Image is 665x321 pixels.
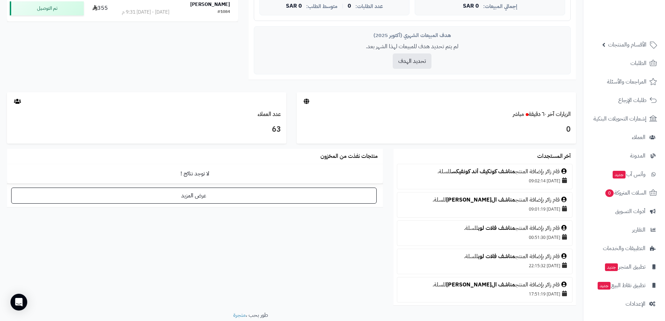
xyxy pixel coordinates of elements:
a: أدوات التسويق [588,203,661,220]
a: المراجعات والأسئلة [588,73,661,90]
div: [DATE] 09:01:19 [401,204,569,214]
span: المراجعات والأسئلة [607,77,646,87]
span: المدونة [630,151,645,161]
span: التطبيقات والخدمات [603,243,645,253]
div: هدف المبيعات الشهري (أكتوبر 2025) [259,32,565,39]
div: قام زائر بإضافة المنتج للسلة. [401,253,569,261]
a: متجرة [233,311,246,319]
div: [DATE] 09:02:14 [401,176,569,185]
a: طلبات الإرجاع [588,92,661,109]
span: جديد [613,171,626,178]
span: تطبيق نقاط البيع [597,280,645,290]
a: العملاء [588,129,661,146]
a: مناشف ال[PERSON_NAME] [446,196,515,204]
a: مناشف ال[PERSON_NAME] [446,280,515,289]
div: قام زائر بإضافة المنتج للسلة. [401,196,569,204]
span: العملاء [632,132,645,142]
span: جديد [605,263,618,271]
span: التقارير [632,225,645,235]
strong: [PERSON_NAME] [190,1,230,8]
small: مباشر [513,110,524,118]
span: السلات المتروكة [605,188,646,198]
span: جديد [598,282,611,290]
a: تطبيق المتجرجديد [588,258,661,275]
span: | [342,3,343,9]
button: تحديد الهدف [393,53,431,69]
span: 0 [605,189,614,197]
h3: 0 [302,124,571,136]
span: تطبيق المتجر [604,262,645,272]
span: 0 SAR [286,3,302,9]
span: إجمالي المبيعات: [483,3,517,9]
div: قام زائر بإضافة المنتج للسلة. [401,168,569,176]
a: الإعدادات [588,296,661,312]
span: الإعدادات [626,299,645,309]
div: [DATE] 00:51:30 [401,232,569,242]
div: [DATE] - [DATE] 9:31 م [122,9,169,16]
span: 0 SAR [463,3,479,9]
a: المدونة [588,147,661,164]
a: مناشف كونكيف أند كونفيكس [451,167,515,176]
p: لم يتم تحديد هدف للمبيعات لهذا الشهر بعد. [259,43,565,51]
span: عدد الطلبات: [355,3,383,9]
a: عدد العملاء [258,110,281,118]
a: الزيارات آخر ٦٠ دقيقةمباشر [513,110,571,118]
div: Open Intercom Messenger [10,294,27,311]
div: #1084 [217,9,230,16]
a: مناشف فلات لوب [478,252,515,261]
a: وآتس آبجديد [588,166,661,183]
div: [DATE] 17:51:19 [401,289,569,299]
span: 0 [348,3,351,9]
div: [DATE] 22:15:32 [401,261,569,270]
a: إشعارات التحويلات البنكية [588,110,661,127]
span: أدوات التسويق [615,206,645,216]
span: طلبات الإرجاع [618,95,646,105]
span: الطلبات [630,58,646,68]
h3: منتجات نفذت من المخزون [320,153,378,160]
a: التطبيقات والخدمات [588,240,661,257]
td: لا توجد نتائج ! [7,164,383,183]
span: إشعارات التحويلات البنكية [593,114,646,124]
h3: 63 [12,124,281,136]
a: مناشف فلات لوب [478,224,515,232]
div: قام زائر بإضافة المنتج للسلة. [401,281,569,289]
a: السلات المتروكة0 [588,184,661,201]
span: وآتس آب [612,169,645,179]
a: عرض المزيد [11,188,377,204]
h3: آخر المستجدات [537,153,571,160]
a: الطلبات [588,55,661,72]
span: متوسط الطلب: [306,3,338,9]
div: قام زائر بإضافة المنتج للسلة. [401,224,569,232]
span: الأقسام والمنتجات [608,40,646,50]
a: التقارير [588,221,661,238]
a: تطبيق نقاط البيعجديد [588,277,661,294]
div: تم التوصيل [10,1,84,15]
